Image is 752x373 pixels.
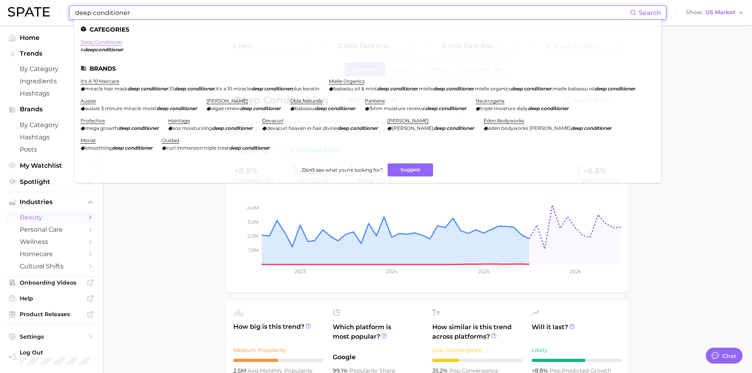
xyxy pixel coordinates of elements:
div: , , , [329,86,635,92]
span: mega growth [85,125,118,131]
em: deep [251,86,263,92]
a: [PERSON_NAME] [206,98,248,104]
span: My Watchlist [20,162,83,169]
em: conditioner [439,105,466,111]
span: Trends [20,50,83,57]
span: aussie 3 minute miracle moist [85,105,156,111]
span: 10 [169,86,174,92]
a: My Watchlist [6,159,96,172]
em: deep [433,125,445,131]
a: obia naturals [290,98,323,104]
em: conditioner [541,105,568,111]
span: Hashtags [20,133,83,141]
a: eden bodyworks [484,118,524,124]
button: Industries [6,196,96,208]
em: conditioner [169,105,197,111]
em: conditioner [608,86,635,92]
a: Home [6,32,96,44]
div: Medium Popularity [233,345,323,355]
a: hairitage [168,118,190,124]
em: conditioner [253,105,281,111]
span: babassu oil & mint [334,86,377,92]
a: neutrogena [476,98,504,104]
span: Show [686,10,703,15]
span: Hashtags [20,90,83,97]
em: deep [174,86,186,92]
span: personal care [20,226,83,233]
span: homecare [20,250,83,258]
span: YoY [612,178,621,184]
input: Search here for a brand, industry, or ingredient [74,6,630,19]
span: mielle babassu oil [553,86,594,92]
span: How similar is this trend across platforms? [432,322,522,341]
a: beauty [6,211,96,223]
em: deep [426,105,437,111]
button: Trends [6,48,96,60]
a: ouidad [162,137,179,143]
em: conditioner [350,125,378,131]
em: conditioner [584,125,611,131]
em: conditioner [524,86,551,92]
span: curl immersion triple treat [167,145,229,151]
span: [PERSON_NAME] [392,125,433,131]
tspan: 2023 [294,268,306,274]
span: by Category [20,121,83,129]
em: conditioner [242,145,270,151]
a: devacurl [262,118,283,124]
span: How big is this trend? [233,322,323,341]
span: Industries [20,199,83,206]
span: Settings [20,333,83,340]
em: deep [118,125,130,131]
a: homecare [6,248,96,260]
a: Posts [6,143,96,156]
em: conditioner [328,105,355,111]
em: conditioner [390,86,418,92]
em: conditioner [446,125,474,131]
em: deep [156,105,168,111]
span: Don't see what you're looking for? [302,167,383,173]
a: by Category [6,63,96,75]
div: 3 / 10 [432,359,522,362]
span: by Category [20,65,83,73]
span: # [81,47,84,52]
a: monat [81,137,96,143]
em: deepconditioner [84,47,123,52]
em: conditioner [264,86,292,92]
span: Home [20,34,83,41]
span: Ingredients [20,77,83,85]
button: Brands [6,103,96,115]
a: Onboarding Videos [6,277,96,289]
em: deep [315,105,326,111]
em: deep [594,86,606,92]
span: Posts [20,146,83,153]
span: Spotlight [20,178,83,186]
em: conditioner [225,125,253,131]
button: Suggest [388,163,433,176]
span: US Market [705,10,735,15]
em: deep [229,145,241,151]
span: Brands [20,106,83,113]
em: deep [433,86,445,92]
a: aussie [81,98,96,104]
span: Onboarding Videos [20,279,83,286]
span: mielle organics [475,86,511,92]
span: miracle hair mask [85,86,128,92]
tspan: 2026 [570,268,581,274]
div: 5 / 10 [233,359,323,362]
a: it's a 10 haircare [81,78,119,84]
a: [PERSON_NAME] [387,118,429,124]
span: Will it last? [532,322,622,341]
a: profective [81,118,105,124]
span: eden bodyworks [PERSON_NAME] [488,125,571,131]
span: sos moisturizing [173,125,212,131]
em: deep [528,105,540,111]
span: Help [20,295,83,302]
a: pantene [365,98,385,104]
span: mielle [419,86,433,92]
span: cultural shifts [20,262,83,270]
a: Log out. Currently logged in with e-mail michelle.ng@mavbeautybrands.com. [6,347,96,367]
span: smoothing [85,145,112,151]
a: Hashtags [6,131,96,143]
tspan: 2025 [478,268,489,274]
button: ShowUS Market [684,7,746,18]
